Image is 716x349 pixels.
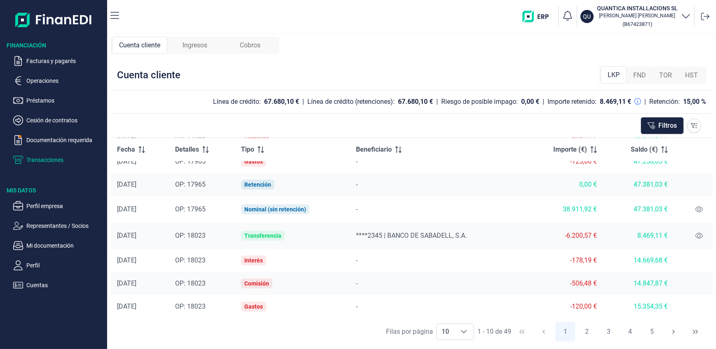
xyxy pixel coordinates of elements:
p: Mi documentación [26,241,104,251]
span: Beneficiario [356,145,392,155]
button: Préstamos [13,96,104,105]
div: 14.669,68 € [610,256,668,265]
div: Comisión [244,280,269,287]
button: Perfil empresa [13,201,104,211]
div: Línea de crédito: [213,98,261,106]
div: [DATE] [117,205,162,213]
img: erp [522,11,555,22]
button: Page 1 [555,322,575,342]
div: [DATE] [117,302,162,311]
h3: QUANTICA INSTALLACIONS SL [597,4,678,12]
p: Operaciones [26,76,104,86]
div: 67.680,10 € [398,98,433,106]
div: | [543,97,544,107]
div: Transferencia [244,232,281,239]
div: | [644,97,646,107]
span: Ingresos [183,40,207,50]
span: - [356,205,358,213]
div: 38.911,92 € [530,205,597,213]
span: TOR [659,70,672,80]
p: Cesión de contratos [26,115,104,125]
button: Operaciones [13,76,104,86]
span: Saldo (€) [631,145,658,155]
p: Transacciones [26,155,104,165]
div: Riesgo de posible impago: [441,98,518,106]
span: OP: 18023 [175,279,206,287]
div: Importe retenido: [548,98,597,106]
span: OP: 17965 [175,180,206,188]
span: HST [685,70,698,80]
div: 47.381,03 € [610,180,668,189]
div: Gastos [244,303,263,310]
button: Page 3 [599,322,618,342]
button: Documentación requerida [13,135,104,145]
span: - [356,302,358,310]
div: [DATE] [117,256,162,265]
div: [DATE] [117,180,162,189]
div: Cuenta cliente [117,68,180,82]
div: Nominal (sin retención) [244,206,306,213]
p: Facturas y pagarés [26,56,104,66]
div: Ingresos [167,37,222,54]
span: - [356,256,358,264]
span: Cobros [240,40,260,50]
div: 14.847,87 € [610,279,668,288]
span: OP: 17965 [175,157,206,165]
div: Gastos [244,158,263,165]
div: TOR [653,67,679,84]
span: Importe (€) [553,145,587,155]
p: Cuentas [26,280,104,290]
div: [DATE] [117,157,162,166]
p: Perfil empresa [26,201,104,211]
div: -178,19 € [530,256,597,265]
div: FND [627,67,653,84]
button: Cesión de contratos [13,115,104,125]
div: LKP [601,66,627,84]
div: Cuenta cliente [112,37,167,54]
span: Cuenta cliente [119,40,160,50]
div: -506,48 € [530,279,597,288]
p: Préstamos [26,96,104,105]
div: -125,00 € [530,157,597,166]
div: [DATE] [117,279,162,288]
div: 47.256,03 € [610,157,668,166]
button: Filtros [641,117,684,134]
p: [PERSON_NAME] [PERSON_NAME] [597,12,678,19]
div: Retención: [649,98,680,106]
button: Representantes / Socios [13,221,104,231]
div: -120,00 € [530,302,597,311]
div: Interés [244,257,263,264]
span: ****2345 | BANCO DE SABADELL, S.A. [356,232,467,239]
span: OP: 18023 [175,232,206,239]
span: OP: 17965 [175,205,206,213]
div: 8.469,11 € [600,98,631,106]
p: Perfil [26,260,104,270]
button: First Page [512,322,532,342]
span: - [356,157,358,165]
span: 1 - 10 de 49 [477,328,511,335]
button: Page 5 [642,322,662,342]
button: Perfil [13,260,104,270]
div: 0,00 € [530,180,597,189]
span: FND [633,70,646,80]
button: Mi documentación [13,241,104,251]
div: 15.354,35 € [610,302,668,311]
span: Detalles [175,145,199,155]
div: Cobros [222,37,278,54]
button: Page 2 [577,322,597,342]
span: - [356,180,358,188]
span: LKP [608,70,620,80]
button: Next Page [664,322,683,342]
small: Copiar cif [622,21,652,27]
span: Fecha [117,145,135,155]
div: Choose [454,324,474,340]
span: OP: 18023 [175,256,206,264]
button: Transacciones [13,155,104,165]
span: - [356,279,358,287]
div: | [436,97,438,107]
div: 47.381,03 € [610,205,668,213]
div: HST [679,67,704,84]
div: Retención [244,181,271,188]
p: Representantes / Socios [26,221,104,231]
p: QU [583,12,591,21]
